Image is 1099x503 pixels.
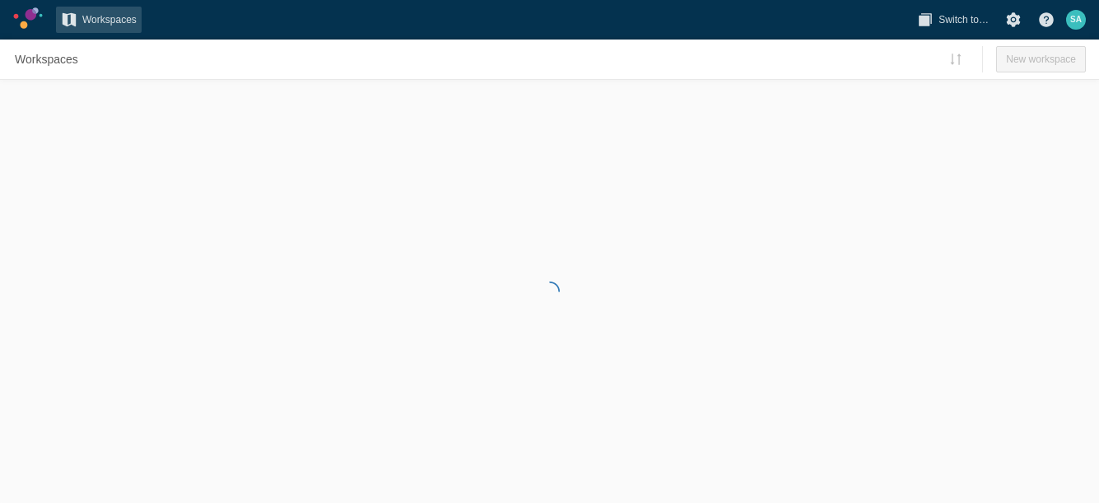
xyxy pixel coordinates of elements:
button: Switch to… [912,7,994,33]
span: Workspaces [15,51,78,68]
span: Workspaces [82,12,137,28]
a: Workspaces [56,7,142,33]
nav: Breadcrumb [10,46,83,72]
div: SA [1066,10,1086,30]
a: Workspaces [10,46,83,72]
span: Switch to… [938,12,989,28]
